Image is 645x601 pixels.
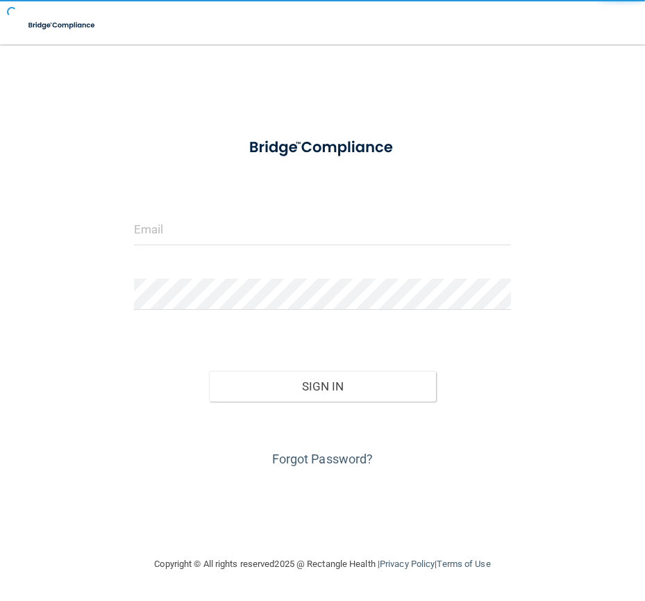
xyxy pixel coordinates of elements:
[134,214,511,245] input: Email
[437,559,490,569] a: Terms of Use
[209,371,435,402] button: Sign In
[380,559,435,569] a: Privacy Policy
[69,542,576,586] div: Copyright © All rights reserved 2025 @ Rectangle Health | |
[272,452,374,466] a: Forgot Password?
[233,128,412,167] img: bridge_compliance_login_screen.278c3ca4.svg
[21,11,103,40] img: bridge_compliance_login_screen.278c3ca4.svg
